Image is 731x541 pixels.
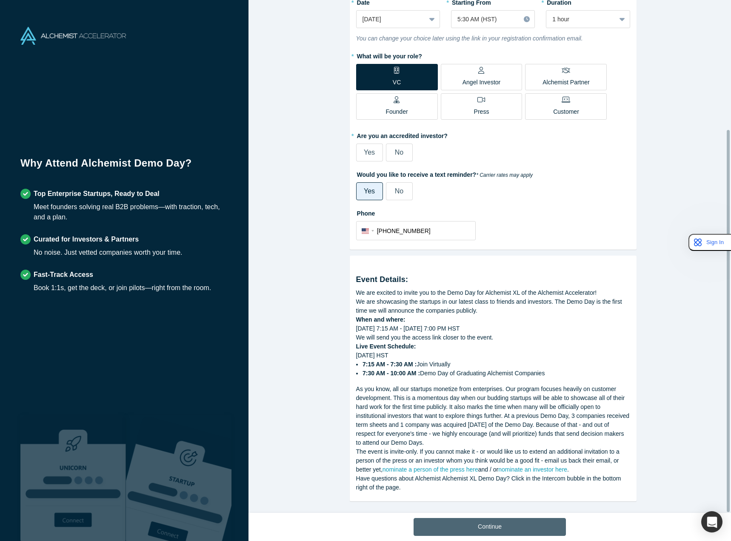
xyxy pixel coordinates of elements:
[356,275,408,284] strong: Event Details:
[364,187,375,195] span: Yes
[34,271,93,278] strong: Fast-Track Access
[543,78,589,87] p: Alchemist Partner
[364,149,375,156] span: Yes
[356,35,583,42] i: You can change your choice later using the link in your registration confirmation email.
[356,343,416,350] strong: Live Event Schedule:
[356,206,630,218] label: Phone
[356,474,630,492] div: Have questions about Alchemist Alchemist XL Demo Day? Click in the Intercom bubble in the bottom ...
[356,385,630,447] div: As you know, all our startups monetize from enterprises. Our program focuses heavily on customer ...
[356,129,630,141] label: Are you an accredited investor?
[34,190,160,197] strong: Top Enterprise Startups, Ready to Deal
[363,360,630,369] li: Join Virtually
[385,107,408,116] p: Founder
[363,370,420,377] strong: 7:30 AM - 10:00 AM :
[383,466,478,473] a: nominate a person of the press here
[363,361,417,368] strong: 7:15 AM - 7:30 AM :
[395,187,403,195] span: No
[356,297,630,315] div: We are showcasing the startups in our latest class to friends and investors. The Demo Day is the ...
[34,202,228,222] div: Meet founders solving real B2B problems—with traction, tech, and a plan.
[356,167,630,179] label: Would you like to receive a text reminder?
[20,415,126,541] img: Robust Technologies
[476,172,533,178] em: * Carrier rates may apply
[498,466,567,473] a: nominate an investor here
[356,316,405,323] strong: When and where:
[474,107,489,116] p: Press
[553,107,579,116] p: Customer
[363,369,630,378] li: Demo Day of Graduating Alchemist Companies
[34,283,211,293] div: Book 1:1s, get the deck, or join pilots—right from the room.
[356,447,630,474] div: The event is invite-only. If you cannot make it - or would like us to extend an additional invita...
[356,333,630,342] div: We will send you the access link closer to the event.
[356,288,630,297] div: We are excited to invite you to the Demo Day for Alchemist XL of the Alchemist Accelerator!
[34,247,183,258] div: No noise. Just vetted companies worth your time.
[395,149,403,156] span: No
[20,27,126,45] img: Alchemist Accelerator Logo
[393,78,401,87] p: VC
[414,518,566,536] button: Continue
[126,415,231,541] img: Prism AI
[20,155,228,177] h1: Why Attend Alchemist Demo Day?
[356,49,630,61] label: What will be your role?
[356,324,630,333] div: [DATE] 7:15 AM - [DATE] 7:00 PM HST
[356,351,630,378] div: [DATE] HST
[463,78,501,87] p: Angel Investor
[34,236,139,243] strong: Curated for Investors & Partners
